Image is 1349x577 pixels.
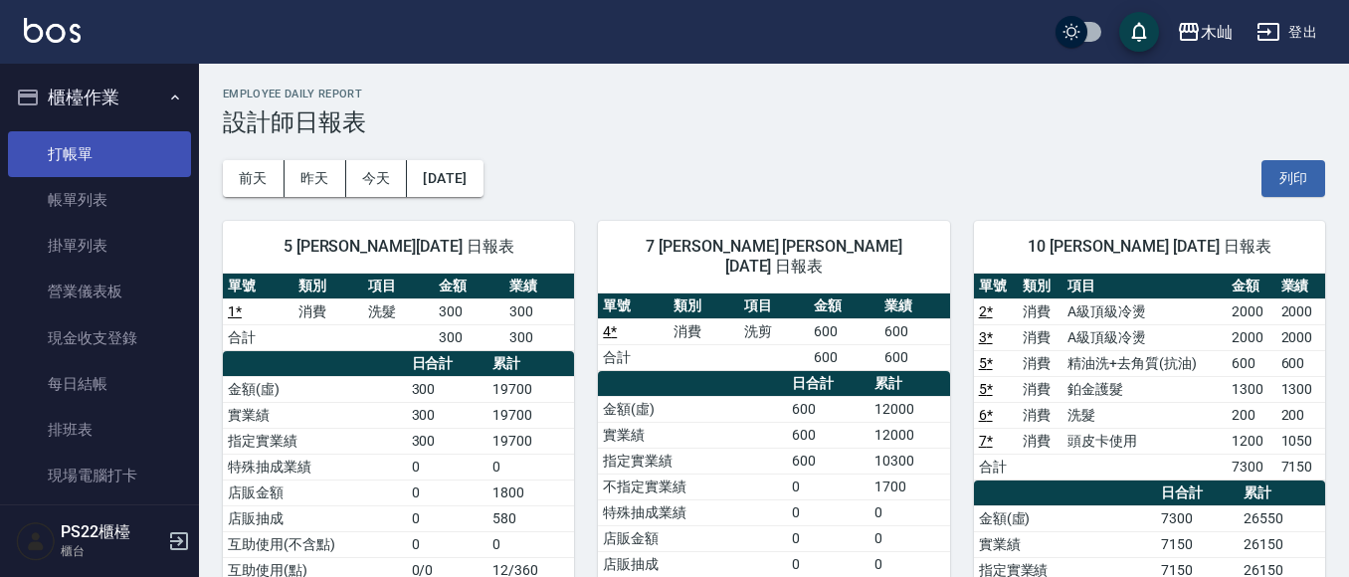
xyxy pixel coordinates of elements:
td: 實業績 [974,531,1156,557]
td: 特殊抽成業績 [223,454,407,480]
td: 洗髮 [1062,402,1227,428]
td: 0 [407,531,487,557]
td: 0 [869,525,949,551]
th: 項目 [739,293,810,319]
th: 累計 [869,371,949,397]
td: 7150 [1276,454,1325,480]
th: 單號 [223,274,293,299]
td: 0 [407,454,487,480]
button: save [1119,12,1159,52]
td: 19700 [487,428,574,454]
td: 1200 [1227,428,1275,454]
td: 消費 [1018,324,1062,350]
td: 0 [787,525,870,551]
td: 2000 [1227,298,1275,324]
td: 2000 [1276,324,1325,350]
th: 累計 [1239,481,1325,506]
td: 店販金額 [598,525,787,551]
td: 26550 [1239,505,1325,531]
td: 0 [869,551,949,577]
td: 300 [407,402,487,428]
td: 合計 [974,454,1019,480]
a: 現場電腦打卡 [8,453,191,498]
td: 1800 [487,480,574,505]
td: 600 [879,344,950,370]
td: 10300 [869,448,949,474]
td: 不指定實業績 [598,474,787,499]
td: 精油洗+去角質(抗油) [1062,350,1227,376]
button: 櫃檯作業 [8,72,191,123]
th: 項目 [363,274,434,299]
td: 洗剪 [739,318,810,344]
td: 指定實業績 [223,428,407,454]
th: 金額 [434,274,504,299]
td: 消費 [1018,376,1062,402]
td: 指定實業績 [598,448,787,474]
td: 300 [434,324,504,350]
td: 200 [1276,402,1325,428]
td: 金額(虛) [974,505,1156,531]
td: 600 [879,318,950,344]
td: 300 [407,376,487,402]
td: 0 [487,531,574,557]
td: 洗髮 [363,298,434,324]
table: a dense table [974,274,1325,481]
button: 前天 [223,160,285,197]
td: 600 [1276,350,1325,376]
table: a dense table [598,293,949,371]
td: 1700 [869,474,949,499]
th: 業績 [504,274,575,299]
td: 金額(虛) [598,396,787,422]
td: 600 [809,344,879,370]
h5: PS22櫃檯 [61,522,162,542]
a: 每日結帳 [8,361,191,407]
span: 10 [PERSON_NAME] [DATE] 日報表 [998,237,1301,257]
td: 600 [787,448,870,474]
td: 實業績 [598,422,787,448]
td: 300 [504,298,575,324]
td: 合計 [598,344,669,370]
th: 類別 [669,293,739,319]
td: 1300 [1227,376,1275,402]
th: 日合計 [1156,481,1240,506]
td: 消費 [1018,428,1062,454]
img: Person [16,521,56,561]
button: 今天 [346,160,408,197]
th: 類別 [293,274,364,299]
td: 消費 [1018,402,1062,428]
a: 帳單列表 [8,177,191,223]
td: 消費 [1018,298,1062,324]
td: 200 [1227,402,1275,428]
td: 消費 [293,298,364,324]
td: 300 [407,428,487,454]
td: 580 [487,505,574,531]
td: 店販抽成 [223,505,407,531]
a: 排班表 [8,407,191,453]
td: 實業績 [223,402,407,428]
img: Logo [24,18,81,43]
td: 0 [787,499,870,525]
a: 打帳單 [8,131,191,177]
th: 日合計 [407,351,487,377]
span: 5 [PERSON_NAME][DATE] 日報表 [247,237,550,257]
td: 2000 [1227,324,1275,350]
td: 互助使用(不含點) [223,531,407,557]
h2: Employee Daily Report [223,88,1325,100]
span: 7 [PERSON_NAME] [PERSON_NAME] [DATE] 日報表 [622,237,925,277]
td: 2000 [1276,298,1325,324]
td: 0 [407,480,487,505]
td: 鉑金護髮 [1062,376,1227,402]
td: 頭皮卡使用 [1062,428,1227,454]
td: 7300 [1227,454,1275,480]
td: 消費 [669,318,739,344]
td: 300 [434,298,504,324]
th: 類別 [1018,274,1062,299]
th: 單號 [974,274,1019,299]
a: 營業儀表板 [8,269,191,314]
p: 櫃台 [61,542,162,560]
td: 12000 [869,422,949,448]
td: 300 [504,324,575,350]
td: 600 [787,422,870,448]
th: 金額 [1227,274,1275,299]
td: 7150 [1156,531,1240,557]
